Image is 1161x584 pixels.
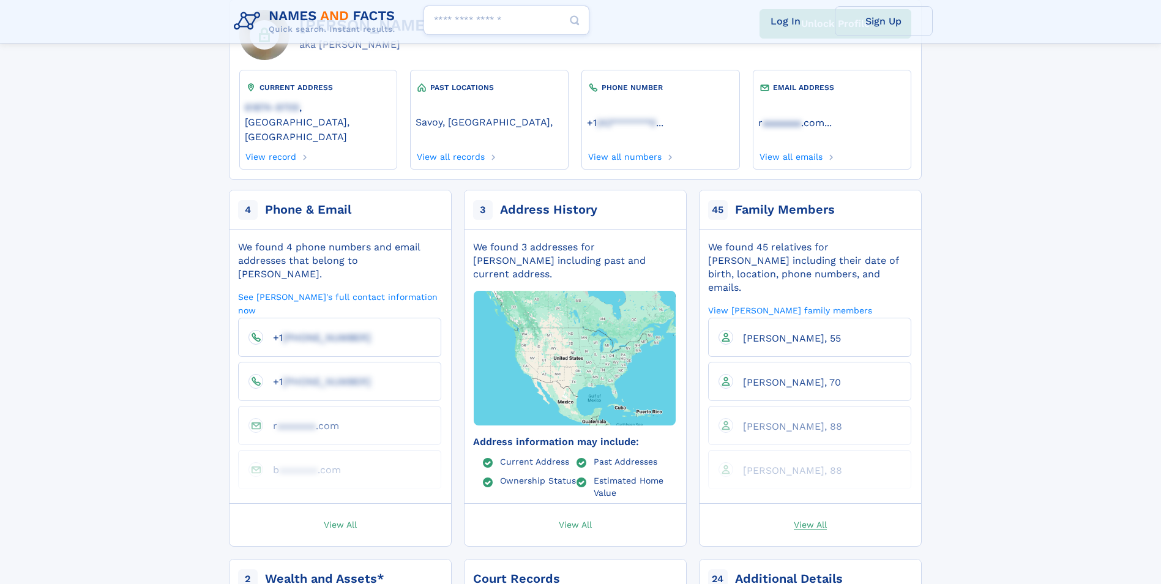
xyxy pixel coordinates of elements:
a: Ownership Status [500,475,576,485]
a: View all emails [758,148,823,162]
a: Past Addresses [594,456,657,466]
a: View all numbers [587,148,662,162]
div: Address information may include: [473,435,676,449]
div: Address History [500,201,597,219]
img: Logo Names and Facts [229,5,405,38]
a: +1[PHONE_NUMBER] [263,331,371,343]
a: raaaaaaa.com [758,116,824,129]
span: [PERSON_NAME], 88 [743,465,842,476]
span: [PHONE_NUMBER] [283,376,371,387]
div: PHONE NUMBER [587,81,734,94]
a: View All [693,504,927,546]
span: [PERSON_NAME], 88 [743,421,842,432]
div: PAST LOCATIONS [416,81,562,94]
a: View All [223,504,457,546]
span: [PERSON_NAME], 55 [743,332,841,344]
input: search input [424,6,589,35]
div: Phone & Email [265,201,351,219]
span: View All [559,518,592,530]
a: View all records [416,148,485,162]
a: See [PERSON_NAME]'s full contact information now [238,291,441,316]
span: [PHONE_NUMBER] [283,332,371,343]
div: aka [PERSON_NAME] [299,37,460,52]
a: Estimated Home Value [594,475,676,497]
span: 45 [708,200,728,220]
span: 4 [238,200,258,220]
span: aaaaaaa [279,464,318,476]
span: [PERSON_NAME], 70 [743,376,841,388]
span: aaaaaaa [763,117,801,129]
span: aaaaaaa [277,420,316,432]
a: Sign Up [835,6,933,36]
img: Map with markers on addresses Richard Davenport [452,256,697,460]
a: [PERSON_NAME], 55 [733,332,841,343]
a: View All [458,504,692,546]
a: ... [587,117,734,129]
span: 61874-9705 [245,102,299,113]
span: View All [794,518,827,530]
div: We found 3 addresses for [PERSON_NAME] including past and current address. [473,241,676,281]
div: Family Members [735,201,835,219]
div: CURRENT ADDRESS [245,81,392,94]
button: Search Button [560,6,589,36]
a: [PERSON_NAME], 88 [733,420,842,432]
a: baaaaaaa.com [263,463,341,475]
a: Current Address [500,456,569,466]
a: View record [245,148,297,162]
a: Log In [737,6,835,36]
a: [PERSON_NAME], 70 [733,376,841,387]
a: View [PERSON_NAME] family members [708,304,872,316]
a: 61874-9705, [GEOGRAPHIC_DATA], [GEOGRAPHIC_DATA] [245,100,392,143]
a: [PERSON_NAME], 88 [733,464,842,476]
a: raaaaaaa.com [263,419,339,431]
div: , [416,108,562,133]
div: We found 45 relatives for [PERSON_NAME] including their date of birth, location, phone numbers, a... [708,241,911,294]
div: EMAIL ADDRESS [758,81,905,94]
a: Savoy, [GEOGRAPHIC_DATA] [416,115,550,128]
span: 3 [473,200,493,220]
span: View All [324,518,357,530]
div: We found 4 phone numbers and email addresses that belong to [PERSON_NAME]. [238,241,441,281]
a: +1[PHONE_NUMBER] [263,375,371,387]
